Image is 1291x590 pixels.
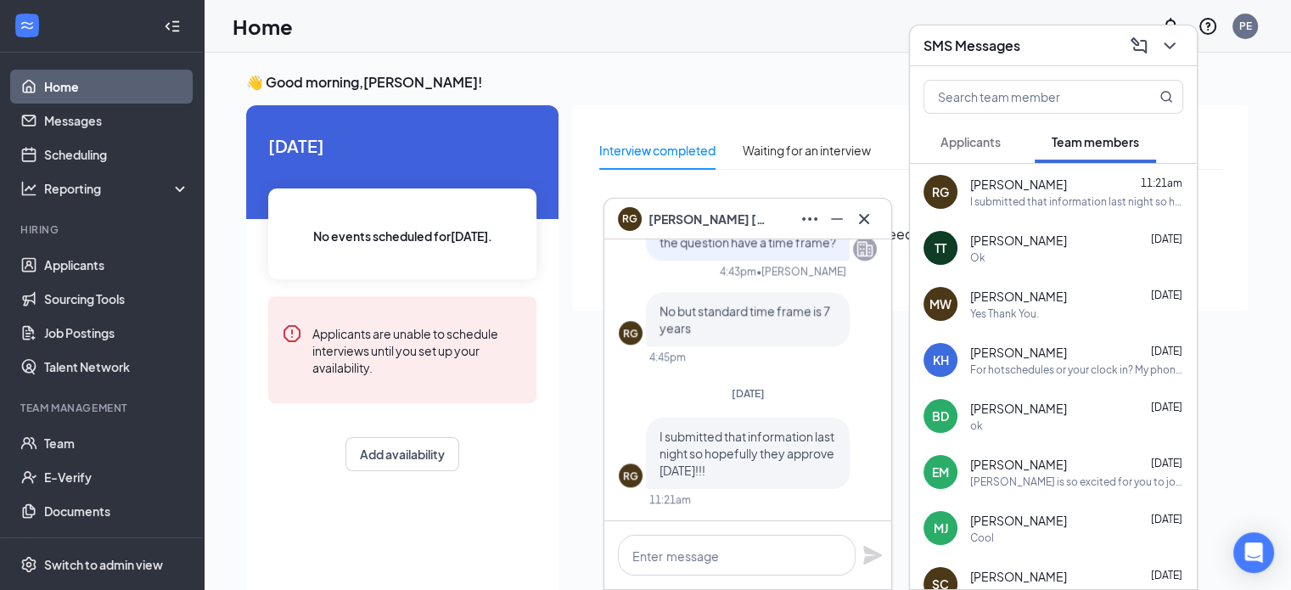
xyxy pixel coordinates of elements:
span: No events scheduled for [DATE] . [313,227,492,245]
input: Search team member [924,81,1125,113]
div: For hotschedules or your clock in? My phone number is [PHONE_NUMBER]. Feel free to message me tha... [970,362,1183,377]
span: [PERSON_NAME] [970,400,1067,417]
a: Team [44,426,189,460]
span: 11:21am [1141,177,1182,189]
div: MJ [934,520,948,537]
svg: ChevronDown [1159,36,1180,56]
button: ComposeMessage [1125,32,1153,59]
span: [DATE] [1151,513,1182,525]
span: [DATE] [1151,345,1182,357]
a: Job Postings [44,316,189,350]
span: I submitted that information last night so hopefully they approve [DATE]!!! [660,429,834,478]
span: [PERSON_NAME] [970,568,1067,585]
a: Scheduling [44,138,189,171]
svg: Settings [20,556,37,573]
svg: Minimize [827,209,847,229]
div: 4:45pm [649,350,686,364]
a: Sourcing Tools [44,282,189,316]
svg: Plane [862,545,883,565]
div: Team Management [20,401,186,415]
a: Messages [44,104,189,138]
svg: MagnifyingGlass [1159,90,1173,104]
div: PE [1239,19,1252,33]
a: Home [44,70,189,104]
div: KH [933,351,949,368]
button: Minimize [823,205,850,233]
h1: Home [233,12,293,41]
svg: WorkstreamLogo [19,17,36,34]
svg: ComposeMessage [1129,36,1149,56]
span: [PERSON_NAME] [970,456,1067,473]
div: Switch to admin view [44,556,163,573]
span: Team members [1052,134,1139,149]
span: [DATE] [732,387,765,400]
a: Documents [44,494,189,528]
svg: Cross [854,209,874,229]
span: [PERSON_NAME] [970,344,1067,361]
svg: Error [282,323,302,344]
span: [DATE] [1151,233,1182,245]
a: E-Verify [44,460,189,494]
span: No but standard time frame is 7 years [660,303,830,335]
div: 11:21am [649,492,691,507]
span: • [PERSON_NAME] [756,264,846,278]
div: Applicants are unable to schedule interviews until you set up your availability. [312,323,523,376]
div: RG [623,469,638,483]
span: [PERSON_NAME] [970,288,1067,305]
svg: Ellipses [800,209,820,229]
div: Hiring [20,222,186,237]
button: ChevronDown [1156,32,1183,59]
span: [DATE] [1151,289,1182,301]
div: Cool [970,531,994,545]
span: [DATE] [1151,457,1182,469]
svg: Company [855,239,875,259]
a: Applicants [44,248,189,282]
div: Interview completed [599,141,716,160]
div: TT [935,239,946,256]
h3: 👋 Good morning, [PERSON_NAME] ! [246,73,1249,92]
div: Waiting for an interview [743,141,871,160]
div: Ok [970,250,985,265]
h3: SMS Messages [923,37,1020,55]
div: Open Intercom Messenger [1233,532,1274,573]
div: MW [929,295,951,312]
a: Surveys [44,528,189,562]
div: RG [623,326,638,340]
span: [PERSON_NAME] [970,232,1067,249]
button: Add availability [345,437,459,471]
span: [PERSON_NAME] [PERSON_NAME] [648,210,767,228]
span: Applicants [940,134,1001,149]
div: 4:43pm [720,264,756,278]
div: BD [932,407,949,424]
span: [DATE] [268,132,536,159]
svg: Notifications [1160,16,1181,37]
span: [PERSON_NAME] [970,176,1067,193]
span: [DATE] [1151,569,1182,582]
div: Reporting [44,180,190,197]
span: [PERSON_NAME] [970,512,1067,529]
span: [DATE] [1151,401,1182,413]
svg: QuestionInfo [1198,16,1218,37]
div: [PERSON_NAME] is so excited for you to join our team! Do you know anyone else who might be intere... [970,475,1183,489]
div: Yes Thank You. [970,306,1039,321]
div: ok [970,419,983,433]
a: Talent Network [44,350,189,384]
div: EM [932,464,949,480]
svg: Analysis [20,180,37,197]
button: Ellipses [796,205,823,233]
svg: Collapse [164,18,181,35]
div: RG [932,183,949,200]
div: I submitted that information last night so hopefully they approve [DATE]!!! [970,194,1183,209]
button: Cross [850,205,878,233]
